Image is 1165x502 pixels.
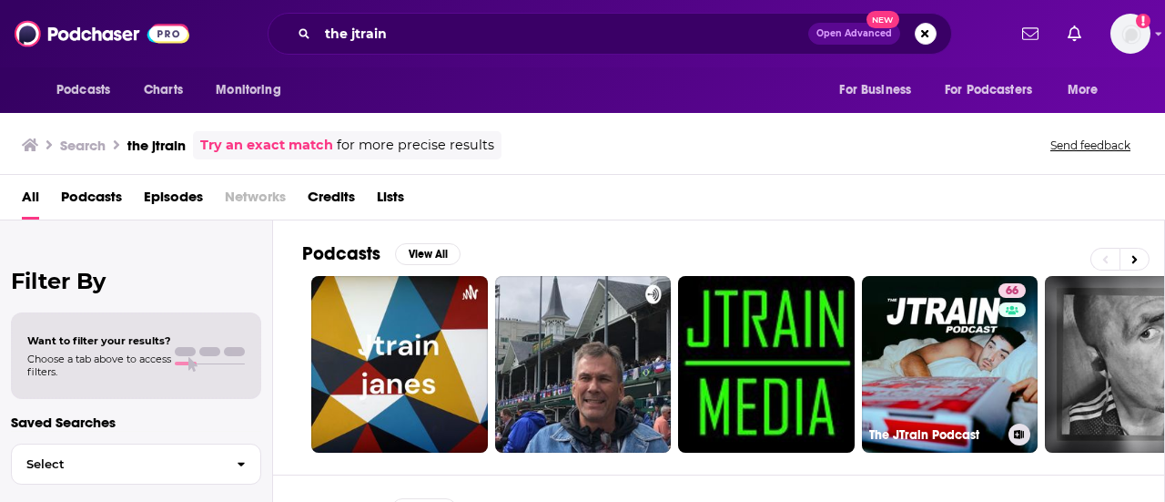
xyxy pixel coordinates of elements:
span: Logged in as SimonElement [1110,14,1150,54]
a: Show notifications dropdown [1060,18,1089,49]
button: Send feedback [1045,138,1136,153]
a: Try an exact match [200,135,333,156]
a: 66 [998,283,1026,298]
span: Charts [144,77,183,103]
span: Monitoring [216,77,280,103]
a: Podcasts [61,182,122,220]
h3: the jtrain [127,137,186,154]
button: View All [395,243,461,265]
a: 66The JTrain Podcast [862,276,1038,453]
span: for more precise results [337,135,494,156]
a: PodcastsView All [302,242,461,265]
p: Saved Searches [11,414,261,431]
img: Podchaser - Follow, Share and Rate Podcasts [15,16,189,51]
button: Show profile menu [1110,14,1150,54]
button: open menu [933,73,1059,108]
a: Lists [377,182,404,220]
span: Want to filter your results? [27,334,171,347]
h2: Podcasts [302,242,380,265]
a: All [22,182,39,220]
button: Open AdvancedNew [808,23,900,45]
span: Podcasts [56,77,110,103]
h2: Filter By [11,268,261,294]
span: 66 [1006,282,1018,301]
span: Networks [225,182,286,220]
span: Choose a tab above to access filters. [27,353,171,378]
a: Episodes [144,182,203,220]
span: New [866,11,899,28]
h3: Search [60,137,106,154]
a: Charts [132,73,194,108]
input: Search podcasts, credits, & more... [318,19,808,48]
a: Credits [308,182,355,220]
a: Show notifications dropdown [1015,18,1046,49]
button: open menu [203,73,304,108]
button: Select [11,444,261,485]
svg: Add a profile image [1136,14,1150,28]
span: More [1068,77,1099,103]
span: For Podcasters [945,77,1032,103]
h3: The JTrain Podcast [869,427,1001,443]
button: open menu [1055,73,1121,108]
span: Select [12,458,222,470]
div: Search podcasts, credits, & more... [268,13,952,55]
button: open menu [826,73,934,108]
img: User Profile [1110,14,1150,54]
button: open menu [44,73,134,108]
span: Open Advanced [816,29,892,38]
span: For Business [839,77,911,103]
